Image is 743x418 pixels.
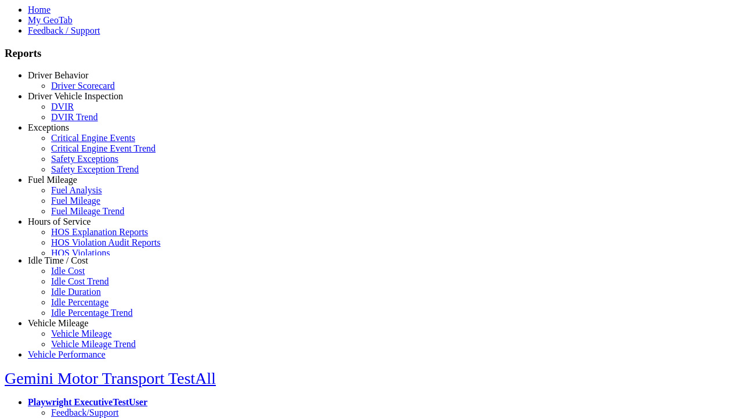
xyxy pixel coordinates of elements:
[28,5,51,15] a: Home
[51,154,118,164] a: Safety Exceptions
[28,175,77,185] a: Fuel Mileage
[51,185,102,195] a: Fuel Analysis
[51,297,109,307] a: Idle Percentage
[28,70,88,80] a: Driver Behavior
[51,248,110,258] a: HOS Violations
[5,369,216,387] a: Gemini Motor Transport TestAll
[51,276,109,286] a: Idle Cost Trend
[51,308,132,318] a: Idle Percentage Trend
[51,196,100,206] a: Fuel Mileage
[28,26,100,35] a: Feedback / Support
[51,329,111,338] a: Vehicle Mileage
[51,227,148,237] a: HOS Explanation Reports
[51,408,118,417] a: Feedback/Support
[28,318,88,328] a: Vehicle Mileage
[51,339,136,349] a: Vehicle Mileage Trend
[51,266,85,276] a: Idle Cost
[51,164,139,174] a: Safety Exception Trend
[51,112,98,122] a: DVIR Trend
[28,349,106,359] a: Vehicle Performance
[51,81,115,91] a: Driver Scorecard
[51,102,74,111] a: DVIR
[28,255,88,265] a: Idle Time / Cost
[28,397,147,407] a: Playwright ExecutiveTestUser
[51,287,101,297] a: Idle Duration
[51,237,161,247] a: HOS Violation Audit Reports
[28,217,91,226] a: Hours of Service
[28,15,73,25] a: My GeoTab
[51,133,135,143] a: Critical Engine Events
[28,122,69,132] a: Exceptions
[51,206,124,216] a: Fuel Mileage Trend
[5,47,738,60] h3: Reports
[28,91,123,101] a: Driver Vehicle Inspection
[51,143,156,153] a: Critical Engine Event Trend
